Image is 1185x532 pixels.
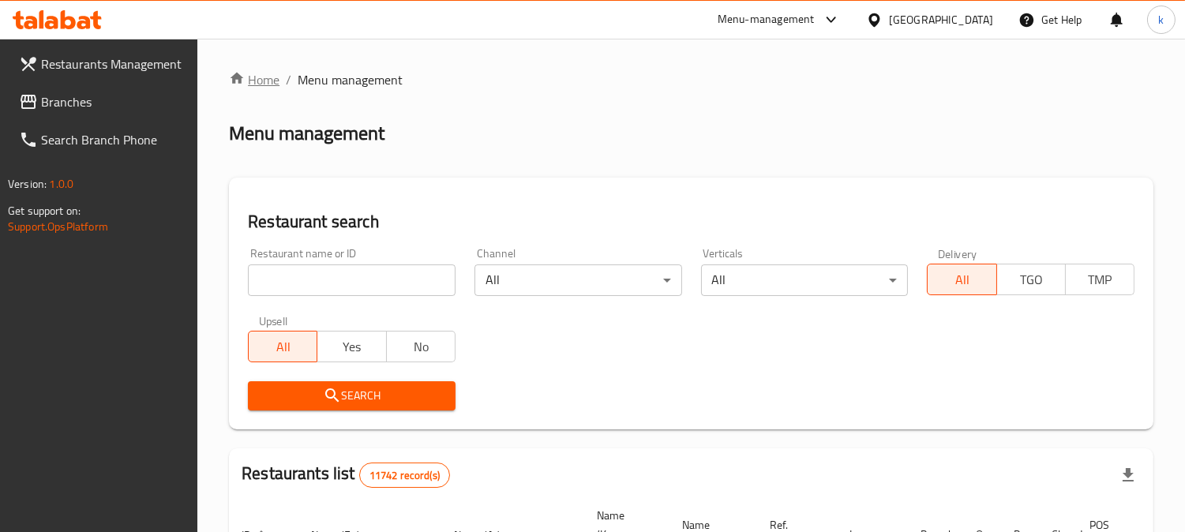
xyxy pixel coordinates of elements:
span: Search Branch Phone [41,130,186,149]
button: Yes [317,331,386,362]
div: Export file [1109,456,1147,494]
button: No [386,331,456,362]
span: Menu management [298,70,403,89]
span: TMP [1072,268,1128,291]
li: / [286,70,291,89]
span: No [393,335,449,358]
span: TGO [1003,268,1059,291]
span: All [255,335,311,358]
span: Branches [41,92,186,111]
label: Delivery [938,248,977,259]
div: All [701,264,909,296]
nav: breadcrumb [229,70,1153,89]
button: All [927,264,996,295]
span: k [1158,11,1164,28]
span: 11742 record(s) [360,468,449,483]
button: TGO [996,264,1066,295]
h2: Menu management [229,121,384,146]
div: All [474,264,682,296]
span: Get support on: [8,200,81,221]
button: All [248,331,317,362]
button: TMP [1065,264,1134,295]
span: Restaurants Management [41,54,186,73]
span: Version: [8,174,47,194]
span: Yes [324,335,380,358]
a: Branches [6,83,198,121]
div: [GEOGRAPHIC_DATA] [889,11,993,28]
h2: Restaurant search [248,210,1134,234]
a: Search Branch Phone [6,121,198,159]
label: Upsell [259,315,288,326]
a: Support.OpsPlatform [8,216,108,237]
a: Home [229,70,279,89]
span: All [934,268,990,291]
span: Search [261,386,443,406]
div: Total records count [359,463,450,488]
button: Search [248,381,456,410]
div: Menu-management [718,10,815,29]
span: 1.0.0 [49,174,73,194]
a: Restaurants Management [6,45,198,83]
input: Search for restaurant name or ID.. [248,264,456,296]
h2: Restaurants list [242,462,450,488]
